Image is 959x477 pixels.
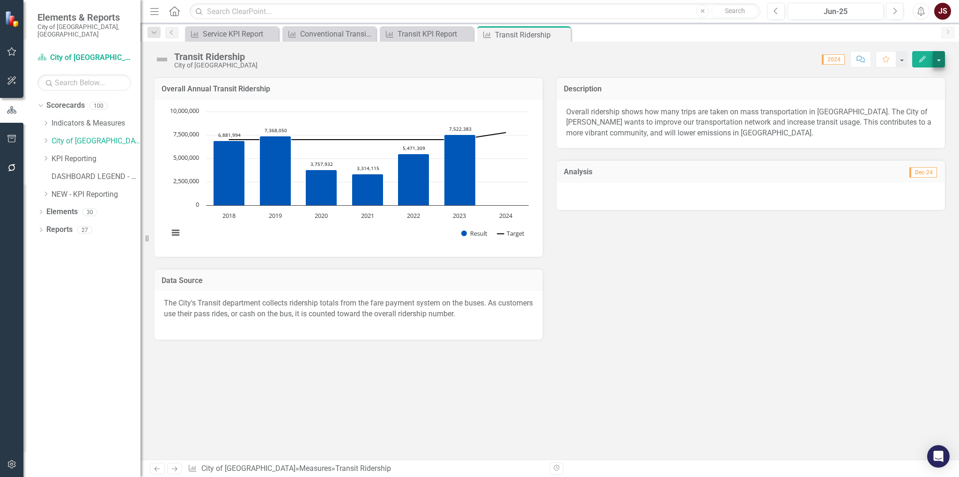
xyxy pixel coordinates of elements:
[82,208,97,216] div: 30
[170,106,199,115] text: 10,000,000
[791,6,880,17] div: Jun-25
[927,445,950,468] div: Open Intercom Messenger
[357,165,379,171] text: 3,314,115
[449,126,472,132] text: 7,522,383
[461,229,487,238] button: Show Result
[46,224,73,235] a: Reports
[382,28,471,40] a: Transit KPI Report
[352,174,384,205] path: 2021, 3,314,115. Result.
[407,211,420,220] text: 2022
[52,136,140,147] a: City of [GEOGRAPHIC_DATA]
[169,226,182,239] button: View chart menu, Chart
[822,54,845,65] span: 2024
[218,132,241,138] text: 6,881,994
[214,112,506,206] g: Result, series 1 of 2. Bar series with 7 bars.
[52,154,140,164] a: KPI Reporting
[162,85,536,93] h3: Overall Annual Transit Ridership
[711,5,758,18] button: Search
[564,85,938,93] h3: Description
[52,189,140,200] a: NEW - KPI Reporting
[934,3,951,20] button: JS
[162,276,536,285] h3: Data Source
[403,145,425,151] text: 5,471,309
[566,107,936,139] p: Overall ridership shows how many trips are taken on mass transportation in [GEOGRAPHIC_DATA]. The...
[306,170,337,205] path: 2020, 3,757,932. Result.
[499,211,513,220] text: 2024
[361,211,374,220] text: 2021
[495,29,568,41] div: Transit Ridership
[310,161,333,167] text: 3,757,932
[300,28,374,40] div: Conventional Transit Ridership
[453,211,466,220] text: 2023
[37,23,131,38] small: City of [GEOGRAPHIC_DATA], [GEOGRAPHIC_DATA]
[46,207,78,217] a: Elements
[77,226,92,234] div: 27
[37,75,131,91] input: Search Below...
[725,7,745,15] span: Search
[37,12,131,23] span: Elements & Reports
[173,177,199,185] text: 2,500,000
[174,52,258,62] div: Transit Ridership
[155,52,170,67] img: Not Defined
[909,167,937,178] span: Dec-24
[214,141,245,205] path: 2018, 6,881,994. Result.
[46,100,85,111] a: Scorecards
[497,229,524,238] button: Show Target
[173,153,199,162] text: 5,000,000
[190,3,760,20] input: Search ClearPoint...
[196,200,199,209] text: 0
[164,107,533,247] svg: Interactive chart
[285,28,374,40] a: Conventional Transit Ridership
[269,211,282,220] text: 2019
[564,168,751,176] h3: Analysis
[788,3,884,20] button: Jun-25
[203,28,276,40] div: Service KPI Report
[299,464,332,473] a: Measures
[187,28,276,40] a: Service KPI Report
[52,118,140,129] a: Indicators & Measures
[188,463,543,474] div: » »
[444,134,476,205] path: 2023, 7,522,383. Result.
[164,107,533,247] div: Chart. Highcharts interactive chart.
[201,464,295,473] a: City of [GEOGRAPHIC_DATA]
[173,130,199,138] text: 7,500,000
[335,464,391,473] div: Transit Ridership
[37,52,131,63] a: City of [GEOGRAPHIC_DATA]
[398,154,429,205] path: 2022, 5,471,309. Result.
[5,11,21,27] img: ClearPoint Strategy
[164,298,533,330] p: The City's Transit department collects ridership totals from the fare payment system on the buses...
[52,171,140,182] a: DASHBOARD LEGEND - DO NOT DELETE
[89,102,108,110] div: 100
[260,136,291,205] path: 2019, 7,368,050. Result.
[398,28,471,40] div: Transit KPI Report
[228,131,508,142] g: Target, series 2 of 2. Line with 7 data points.
[174,62,258,69] div: City of [GEOGRAPHIC_DATA]
[265,127,287,134] text: 7,368,050
[315,211,328,220] text: 2020
[222,211,236,220] text: 2018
